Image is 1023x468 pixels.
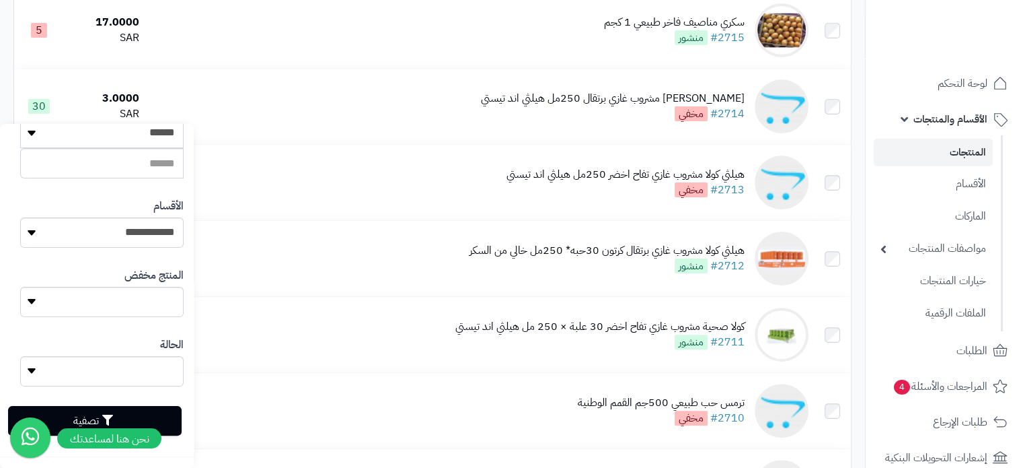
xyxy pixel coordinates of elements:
[893,377,987,396] span: المراجعات والأسئلة
[755,79,808,133] img: هيلثي كولا مشروب غازي برتقال 250مل هيلثي اند تيستي
[874,234,993,263] a: مواصفات المنتجات
[874,335,1015,367] a: الطلبات
[710,334,745,350] a: #2711
[153,199,184,214] label: الأقسام
[28,99,50,114] span: 30
[8,406,182,436] button: تصفية
[604,15,745,30] div: سكري مناصيف فاخر طبيعي 1 كجم
[710,258,745,274] a: #2712
[469,243,745,259] div: هيلثي كولا مشروب غازي برتقال كرتون 30حبه* 250مل خالي من السكر
[675,335,708,349] span: منشور
[874,139,993,166] a: المنتجات
[69,106,139,122] div: SAR
[874,67,1015,100] a: لوحة التحكم
[755,3,808,57] img: سكري مناصيف فاخر طبيعي 1 كجم
[710,30,745,46] a: #2715
[874,299,993,328] a: الملفات الرقمية
[675,182,708,197] span: مخفي
[69,15,139,30] div: 17.0000
[874,202,993,231] a: الماركات
[455,319,745,335] div: كولا صحية مشروب غازي تفاح اخضر 30 علبة × 250 مل هيلثي اند تيستي
[913,110,987,129] span: الأقسام والمنتجات
[755,232,808,286] img: هيلثي كولا مشروب غازي برتقال كرتون 30حبه* 250مل خالي من السكر
[675,30,708,45] span: منشور
[124,268,184,283] label: المنتج مخفض
[938,74,987,93] span: لوحة التحكم
[874,170,993,199] a: الأقسام
[874,370,1015,403] a: المراجعات والأسئلة4
[31,23,47,38] span: 5
[160,337,184,353] label: الحالة
[710,182,745,198] a: #2713
[481,91,745,106] div: [PERSON_NAME] مشروب غازي برتقال 250مل هيلثي اند تيستي
[506,167,745,182] div: هيلثي كولا مشروب غازي تفاح اخضر 250مل هيلثي اند تيستي
[932,36,1010,64] img: logo-2.png
[675,411,708,426] span: مخفي
[675,259,708,273] span: منشور
[755,156,808,209] img: هيلثي كولا مشروب غازي تفاح اخضر 250مل هيلثي اند تيستي
[69,30,139,46] div: SAR
[894,380,910,395] span: 4
[69,91,139,106] div: 3.0000
[755,308,808,362] img: كولا صحية مشروب غازي تفاح اخضر 30 علبة × 250 مل هيلثي اند تيستي
[710,106,745,122] a: #2714
[755,384,808,438] img: ترمس حب طبيعي 500جم القمم الوطنية
[956,341,987,360] span: الطلبات
[710,410,745,426] a: #2710
[874,406,1015,438] a: طلبات الإرجاع
[885,448,987,467] span: إشعارات التحويلات البنكية
[578,395,745,411] div: ترمس حب طبيعي 500جم القمم الوطنية
[675,106,708,121] span: مخفي
[933,413,987,432] span: طلبات الإرجاع
[874,267,993,296] a: خيارات المنتجات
